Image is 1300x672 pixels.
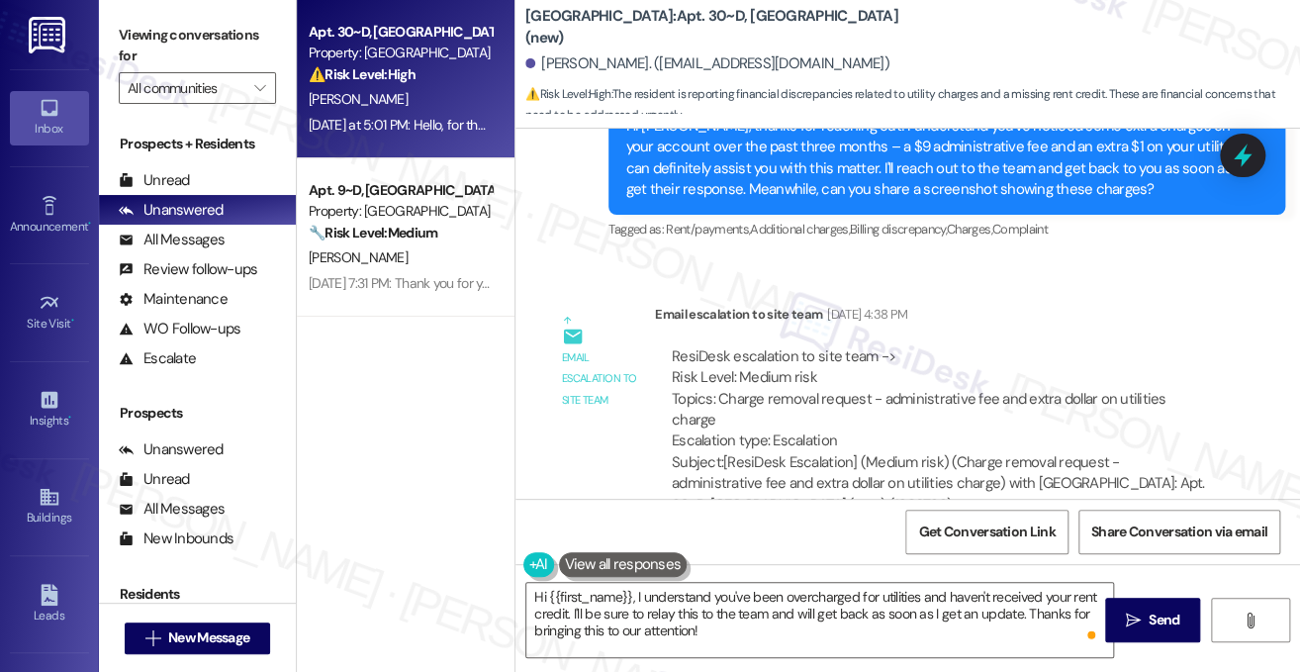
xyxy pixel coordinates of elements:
[1243,613,1257,628] i: 
[119,230,225,250] div: All Messages
[309,180,492,201] div: Apt. 9~D, [GEOGRAPHIC_DATA] (new)
[992,221,1048,238] span: Complaint
[1126,613,1141,628] i: 
[309,90,408,108] span: [PERSON_NAME]
[309,248,408,266] span: [PERSON_NAME]
[309,201,492,222] div: Property: [GEOGRAPHIC_DATA]
[525,86,610,102] strong: ⚠️ Risk Level: High
[655,304,1222,332] div: Email escalation to site team
[145,630,160,646] i: 
[608,215,1285,243] div: Tagged as:
[125,623,271,654] button: New Message
[309,224,437,241] strong: 🔧 Risk Level: Medium
[1149,610,1179,630] span: Send
[119,439,224,460] div: Unanswered
[625,116,1254,201] div: Hi [PERSON_NAME], thanks for reaching out! I understand you've noticed some extra charges on your...
[119,319,240,339] div: WO Follow-ups
[10,383,89,436] a: Insights •
[525,6,921,48] b: [GEOGRAPHIC_DATA]: Apt. 30~D, [GEOGRAPHIC_DATA] (new)
[525,53,889,74] div: [PERSON_NAME]. ([EMAIL_ADDRESS][DOMAIN_NAME])
[1078,510,1280,554] button: Share Conversation via email
[119,200,224,221] div: Unanswered
[562,347,639,411] div: Email escalation to site team
[309,22,492,43] div: Apt. 30~D, [GEOGRAPHIC_DATA] (new)
[88,217,91,231] span: •
[309,43,492,63] div: Property: [GEOGRAPHIC_DATA]
[1091,522,1267,542] span: Share Conversation via email
[10,91,89,144] a: Inbox
[119,170,190,191] div: Unread
[128,72,244,104] input: All communities
[309,65,416,83] strong: ⚠️ Risk Level: High
[119,259,257,280] div: Review follow-ups
[850,221,947,238] span: Billing discrepancy ,
[525,84,1300,127] span: : The resident is reporting financial discrepancies related to utility charges and a missing rent...
[905,510,1068,554] button: Get Conversation Link
[526,583,1113,657] textarea: To enrich screen reader interactions, please activate Accessibility in Grammarly extension settings
[254,80,265,96] i: 
[918,522,1055,542] span: Get Conversation Link
[119,348,196,369] div: Escalate
[1105,598,1201,642] button: Send
[672,346,1205,452] div: ResiDesk escalation to site team -> Risk Level: Medium risk Topics: Charge removal request - admi...
[119,528,233,549] div: New Inbounds
[10,578,89,631] a: Leads
[947,221,992,238] span: Charges ,
[822,304,907,325] div: [DATE] 4:38 PM
[68,411,71,425] span: •
[168,627,249,648] span: New Message
[71,314,74,328] span: •
[99,584,296,605] div: Residents
[119,469,190,490] div: Unread
[99,134,296,154] div: Prospects + Residents
[119,499,225,520] div: All Messages
[10,480,89,533] a: Buildings
[119,20,276,72] label: Viewing conversations for
[666,221,750,238] span: Rent/payments ,
[10,286,89,339] a: Site Visit •
[672,452,1205,516] div: Subject: [ResiDesk Escalation] (Medium risk) (Charge removal request - administrative fee and ext...
[29,17,69,53] img: ResiDesk Logo
[119,289,228,310] div: Maintenance
[750,221,850,238] span: Additional charges ,
[99,403,296,424] div: Prospects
